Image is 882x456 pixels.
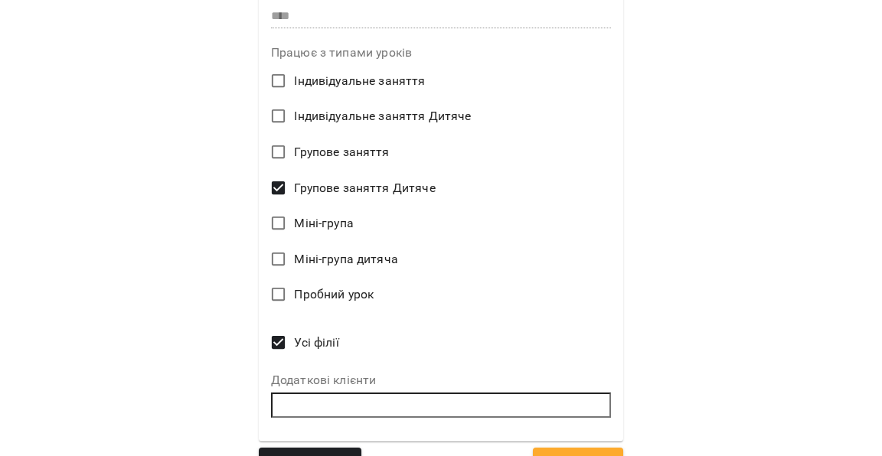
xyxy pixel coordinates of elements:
span: Пробний урок [294,285,374,304]
span: Індивідуальне заняття Дитяче [294,107,471,125]
span: Міні-група дитяча [294,250,398,269]
span: Міні-група [294,214,353,233]
label: Додаткові клієнти [271,374,611,386]
label: Працює з типами уроків [271,47,611,59]
span: Групове заняття Дитяче [294,179,435,197]
span: Індивідуальне заняття [294,72,425,90]
span: Групове заняття [294,143,389,161]
span: Усі філії [294,334,338,352]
